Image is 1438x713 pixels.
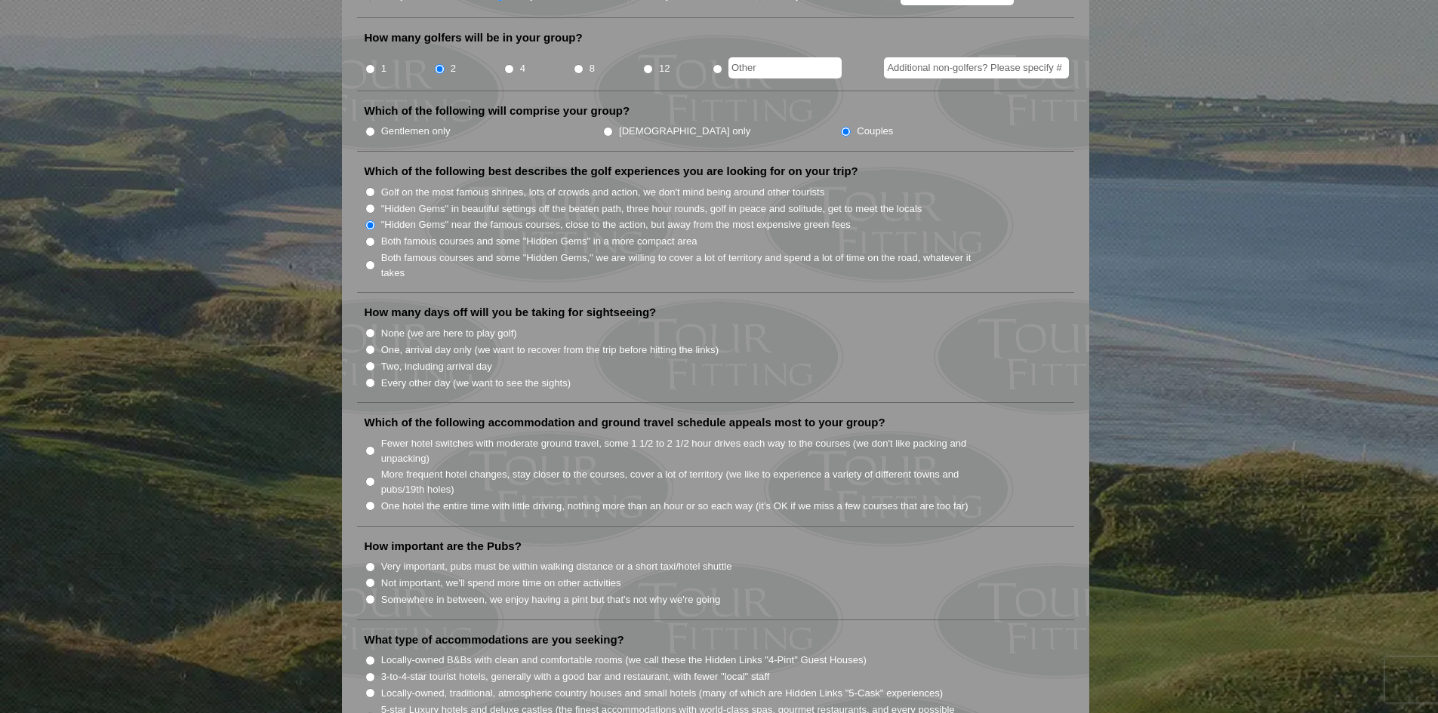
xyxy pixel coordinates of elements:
[381,686,944,701] label: Locally-owned, traditional, atmospheric country houses and small hotels (many of which are Hidden...
[381,653,867,668] label: Locally-owned B&Bs with clean and comfortable rooms (we call these the Hidden Links "4-Pint" Gues...
[381,359,492,374] label: Two, including arrival day
[857,124,893,139] label: Couples
[590,61,595,76] label: 8
[451,61,456,76] label: 2
[381,436,988,466] label: Fewer hotel switches with moderate ground travel, some 1 1/2 to 2 1/2 hour drives each way to the...
[659,61,670,76] label: 12
[365,103,630,118] label: Which of the following will comprise your group?
[381,576,621,591] label: Not important, we'll spend more time on other activities
[728,57,842,78] input: Other
[381,326,517,341] label: None (we are here to play golf)
[381,185,825,200] label: Golf on the most famous shrines, lots of crowds and action, we don't mind being around other tour...
[381,201,922,217] label: "Hidden Gems" in beautiful settings off the beaten path, three hour rounds, golf in peace and sol...
[365,164,858,179] label: Which of the following best describes the golf experiences you are looking for on your trip?
[381,61,386,76] label: 1
[381,343,719,358] label: One, arrival day only (we want to recover from the trip before hitting the links)
[884,57,1069,78] input: Additional non-golfers? Please specify #
[365,305,657,320] label: How many days off will you be taking for sightseeing?
[365,632,624,647] label: What type of accommodations are you seeking?
[365,30,583,45] label: How many golfers will be in your group?
[381,124,451,139] label: Gentlemen only
[381,467,988,496] label: More frequent hotel changes, stay closer to the courses, cover a lot of territory (we like to exp...
[381,234,697,249] label: Both famous courses and some "Hidden Gems" in a more compact area
[381,499,968,514] label: One hotel the entire time with little driving, nothing more than an hour or so each way (it’s OK ...
[365,415,885,430] label: Which of the following accommodation and ground travel schedule appeals most to your group?
[381,592,721,607] label: Somewhere in between, we enjoy having a pint but that's not why we're going
[381,376,571,391] label: Every other day (we want to see the sights)
[381,559,732,574] label: Very important, pubs must be within walking distance or a short taxi/hotel shuttle
[381,250,988,280] label: Both famous courses and some "Hidden Gems," we are willing to cover a lot of territory and spend ...
[381,669,770,684] label: 3-to-4-star tourist hotels, generally with a good bar and restaurant, with fewer "local" staff
[365,539,522,554] label: How important are the Pubs?
[381,217,851,232] label: "Hidden Gems" near the famous courses, close to the action, but away from the most expensive gree...
[520,61,525,76] label: 4
[619,124,750,139] label: [DEMOGRAPHIC_DATA] only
